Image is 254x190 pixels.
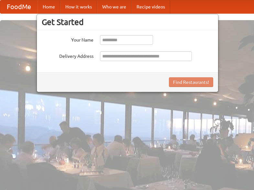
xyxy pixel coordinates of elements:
[38,0,60,13] a: Home
[131,0,170,13] a: Recipe videos
[42,35,94,43] label: Your Name
[169,77,213,87] button: Find Restaurants!
[42,17,213,27] h3: Get Started
[60,0,97,13] a: How it works
[42,51,94,59] label: Delivery Address
[0,0,38,13] a: FoodMe
[97,0,131,13] a: Who we are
